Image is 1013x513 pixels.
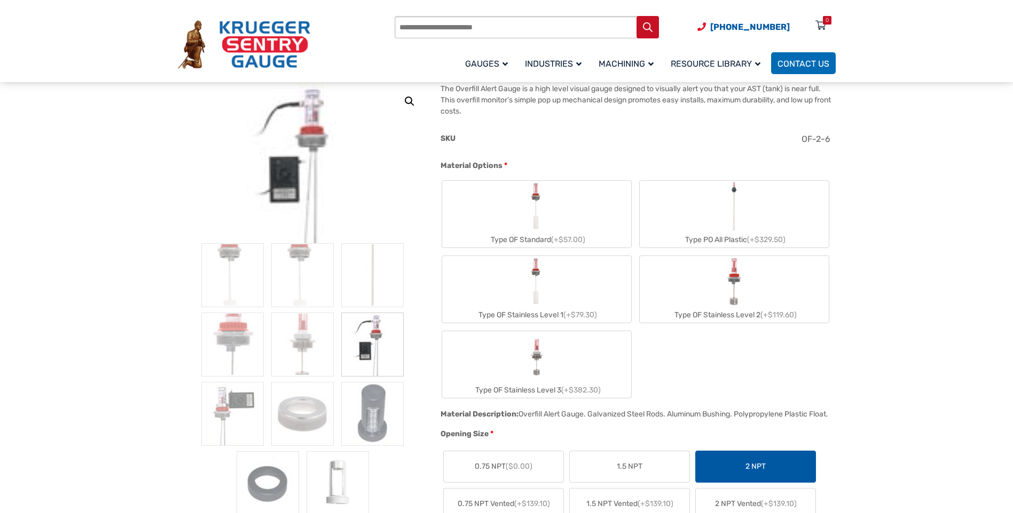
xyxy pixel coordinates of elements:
[465,59,508,69] span: Gauges
[458,498,550,509] span: 0.75 NPT Vented
[671,59,760,69] span: Resource Library
[271,243,334,307] img: Overfill Gauge Type OF Configurator - Image 2
[442,232,631,247] div: Type OF Standard
[586,498,673,509] span: 1.5 NPT Vented
[745,461,766,472] span: 2 NPT
[664,51,771,76] a: Resource Library
[747,235,786,244] span: (+$329.50)
[640,256,829,323] label: Type OF Stainless Level 2
[441,134,456,143] span: SKU
[201,312,264,376] img: Overfill Gauge Type OF Configurator - Image 4
[778,59,829,69] span: Contact Us
[760,310,797,319] span: (+$119.60)
[271,312,334,376] img: Overfill Gauge Type OF Configurator - Image 5
[561,386,601,395] span: (+$382.30)
[592,51,664,76] a: Machining
[442,382,631,398] div: Type OF Stainless Level 3
[442,181,631,247] label: Type OF Standard
[442,307,631,323] div: Type OF Stainless Level 1
[441,83,835,117] p: The Overfill Alert Gauge is a high level visual gauge designed to visually alert you that your AS...
[710,22,790,32] span: [PHONE_NUMBER]
[441,410,519,419] span: Material Description:
[640,181,829,247] label: Type PO All Plastic
[459,51,519,76] a: Gauges
[441,161,502,170] span: Material Options
[506,462,532,471] span: ($0.00)
[201,382,264,446] img: Overfill Gauge Type OF Configurator - Image 7
[599,59,654,69] span: Machining
[341,382,404,446] img: Overfill Gauge Type OF Configurator - Image 9
[514,499,550,508] span: (+$139.10)
[771,52,836,74] a: Contact Us
[715,498,797,509] span: 2 NPT Vented
[442,256,631,323] label: Type OF Stainless Level 1
[617,461,642,472] span: 1.5 NPT
[761,499,797,508] span: (+$139.10)
[697,20,790,34] a: Phone Number (920) 434-8860
[400,92,419,111] a: View full-screen image gallery
[490,428,493,439] abbr: required
[519,410,828,419] div: Overfill Alert Gauge. Galvanized Steel Rods. Aluminum Bushing. Polypropylene Plastic Float.
[475,461,532,472] span: 0.75 NPT
[341,312,404,376] img: Overfill Gauge Type OF Configurator - Image 6
[525,59,582,69] span: Industries
[441,429,489,438] span: Opening Size
[201,243,264,307] img: Overfill Gauge Type OF Configurator
[178,20,310,69] img: Krueger Sentry Gauge
[551,235,585,244] span: (+$57.00)
[341,243,404,307] img: Overfill Gauge Type OF Configurator - Image 3
[640,307,829,323] div: Type OF Stainless Level 2
[640,232,829,247] div: Type PO All Plastic
[519,51,592,76] a: Industries
[563,310,597,319] span: (+$79.30)
[442,331,631,398] label: Type OF Stainless Level 3
[802,134,830,144] span: OF-2-6
[247,83,359,243] img: Overfill Gauge Type OF Configurator - Image 6
[826,16,829,25] div: 0
[504,160,507,171] abbr: required
[638,499,673,508] span: (+$139.10)
[271,382,334,446] img: Overfill Gauge Type OF Configurator - Image 8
